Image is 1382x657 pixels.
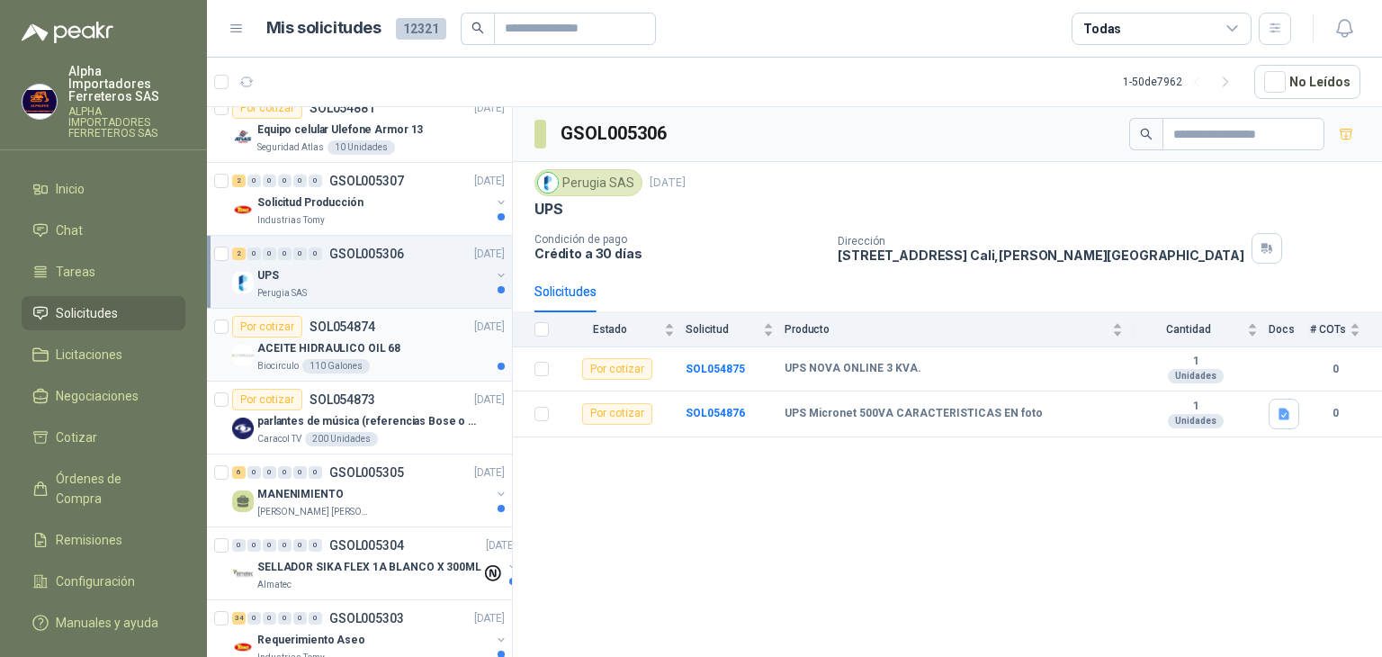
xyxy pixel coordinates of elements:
a: Por cotizarSOL054874[DATE] Company LogoACEITE HIDRAULICO OIL 68Biocirculo110 Galones [207,309,512,382]
img: Company Logo [232,418,254,439]
div: 0 [278,539,292,552]
a: Por cotizarSOL054881[DATE] Company LogoEquipo celular Ulefone Armor 13Seguridad Atlas10 Unidades [207,90,512,163]
a: Negociaciones [22,379,185,413]
span: Negociaciones [56,386,139,406]
div: 0 [278,247,292,260]
img: Company Logo [538,173,558,193]
p: SOL054873 [310,393,375,406]
span: Solicitud [686,323,759,336]
div: 0 [263,466,276,479]
div: 0 [293,612,307,625]
h1: Mis solicitudes [266,15,381,41]
div: Solicitudes [534,282,597,301]
p: Requerimiento Aseo [257,632,365,649]
span: Estado [560,323,660,336]
div: 10 Unidades [328,140,395,155]
p: [DATE] [474,464,505,481]
div: 0 [309,466,322,479]
p: Biocirculo [257,359,299,373]
div: 0 [293,175,307,187]
p: [DATE] [474,246,505,263]
img: Company Logo [232,272,254,293]
div: Por cotizar [582,403,652,425]
a: 2 0 0 0 0 0 GSOL005307[DATE] Company LogoSolicitud ProducciónIndustrias Tomy [232,170,508,228]
img: Company Logo [232,199,254,220]
a: Órdenes de Compra [22,462,185,516]
div: 0 [309,539,322,552]
p: Perugia SAS [257,286,307,301]
div: 34 [232,612,246,625]
p: Industrias Tomy [257,213,325,228]
div: 0 [293,466,307,479]
p: [DATE] [474,100,505,117]
div: 6 [232,466,246,479]
div: 0 [278,466,292,479]
div: Unidades [1168,414,1224,428]
span: Solicitudes [56,303,118,323]
img: Company Logo [22,85,57,119]
img: Company Logo [232,345,254,366]
div: 110 Galones [302,359,370,373]
p: GSOL005303 [329,612,404,625]
b: 0 [1310,405,1360,422]
a: Chat [22,213,185,247]
h3: GSOL005306 [561,120,669,148]
div: 0 [263,539,276,552]
div: Todas [1083,19,1121,39]
p: Caracol TV [257,432,301,446]
span: search [471,22,484,34]
div: 0 [278,175,292,187]
th: Solicitud [686,312,785,347]
p: [DATE] [474,610,505,627]
div: 2 [232,175,246,187]
p: ACEITE HIDRAULICO OIL 68 [257,340,400,357]
p: [DATE] [650,175,686,192]
th: # COTs [1310,312,1382,347]
a: SOL054876 [686,407,745,419]
a: 2 0 0 0 0 0 GSOL005306[DATE] Company LogoUPSPerugia SAS [232,243,508,301]
div: 0 [247,466,261,479]
div: 0 [263,175,276,187]
span: Inicio [56,179,85,199]
div: 0 [309,612,322,625]
b: UPS NOVA ONLINE 3 KVA. [785,362,921,376]
a: Solicitudes [22,296,185,330]
th: Docs [1269,312,1310,347]
b: 1 [1134,400,1258,414]
p: GSOL005306 [329,247,404,260]
div: 1 - 50 de 7962 [1123,67,1240,96]
div: 0 [263,247,276,260]
p: [PERSON_NAME] [PERSON_NAME] [257,505,371,519]
span: Cantidad [1134,323,1243,336]
span: Remisiones [56,530,122,550]
p: GSOL005305 [329,466,404,479]
span: Tareas [56,262,95,282]
div: 0 [309,247,322,260]
p: Almatec [257,578,292,592]
p: Condición de pago [534,233,823,246]
b: UPS Micronet 500VA CARACTERISTICAS EN foto [785,407,1043,421]
p: [DATE] [474,173,505,190]
p: [STREET_ADDRESS] Cali , [PERSON_NAME][GEOGRAPHIC_DATA] [838,247,1244,263]
th: Cantidad [1134,312,1269,347]
a: Cotizar [22,420,185,454]
a: Inicio [22,172,185,206]
span: Producto [785,323,1108,336]
a: Por cotizarSOL054873[DATE] Company Logoparlantes de música (referencias Bose o Alexa) CON MARCACI... [207,382,512,454]
p: Alpha Importadores Ferreteros SAS [68,65,185,103]
a: Tareas [22,255,185,289]
div: 0 [247,247,261,260]
p: SOL054881 [310,102,375,114]
p: MANENIMIENTO [257,486,344,503]
div: Perugia SAS [534,169,642,196]
div: 0 [293,539,307,552]
img: Logo peakr [22,22,113,43]
div: 0 [278,612,292,625]
a: Manuales y ayuda [22,606,185,640]
div: Por cotizar [582,358,652,380]
a: Remisiones [22,523,185,557]
p: GSOL005307 [329,175,404,187]
span: search [1140,128,1153,140]
p: parlantes de música (referencias Bose o Alexa) CON MARCACION 1 LOGO (Mas datos en el adjunto) [257,413,481,430]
